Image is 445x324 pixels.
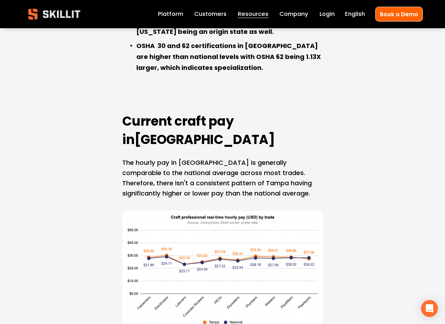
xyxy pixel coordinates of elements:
span: English [345,10,365,19]
div: language picker [345,9,365,19]
a: folder dropdown [238,9,268,19]
a: Login [320,9,335,19]
strong: Migration to [GEOGRAPHIC_DATA] can be primarily from [US_STATE], followed by [US_STATE], and with... [136,5,312,38]
img: Skillit [22,4,86,25]
a: Company [279,9,308,19]
a: Customers [194,9,227,19]
strong: OSHA 30 and 62 certifications in [GEOGRAPHIC_DATA] are higher than national levels with OSHA 62 b... [136,41,322,74]
a: Book a Demo [375,7,423,21]
div: Open Intercom Messenger [421,300,438,317]
span: Resources [238,10,268,19]
strong: [GEOGRAPHIC_DATA] [135,130,275,152]
p: The hourly pay in [GEOGRAPHIC_DATA] is generally comparable to the national average across most t... [122,158,322,199]
a: Platform [158,9,183,19]
strong: Current craft pay in [122,112,236,152]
